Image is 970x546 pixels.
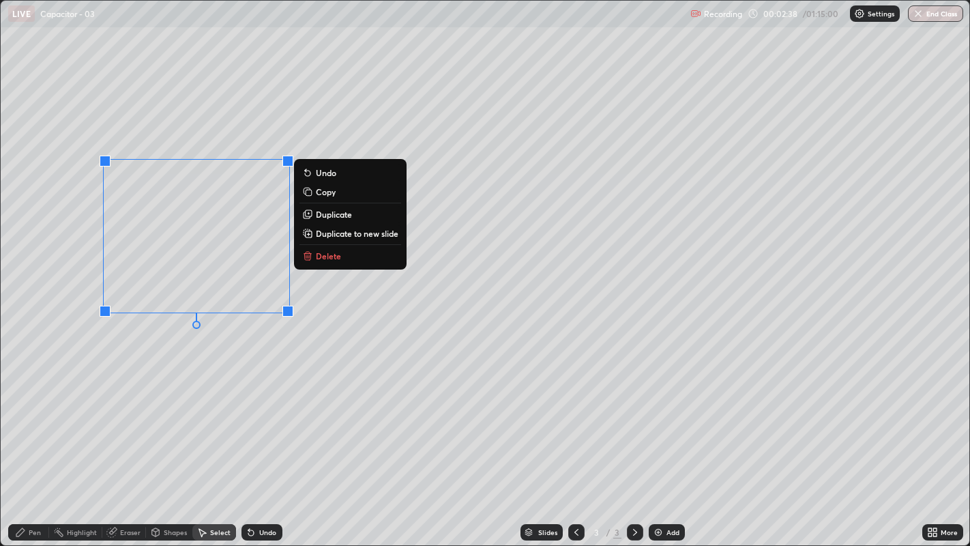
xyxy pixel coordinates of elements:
button: Delete [299,248,401,264]
p: LIVE [12,8,31,19]
div: Slides [538,529,557,536]
div: Select [210,529,231,536]
div: Shapes [164,529,187,536]
button: Duplicate [299,206,401,222]
p: Duplicate [316,209,352,220]
div: / [606,528,611,536]
div: 3 [590,528,604,536]
button: Duplicate to new slide [299,225,401,242]
p: Capacitor - 03 [40,8,95,19]
button: End Class [908,5,963,22]
div: Highlight [67,529,97,536]
img: recording.375f2c34.svg [690,8,701,19]
div: 3 [613,526,621,538]
button: Undo [299,164,401,181]
div: Undo [259,529,276,536]
img: end-class-cross [913,8,924,19]
p: Copy [316,186,336,197]
p: Settings [868,10,894,17]
img: class-settings-icons [854,8,865,19]
button: Copy [299,184,401,200]
p: Duplicate to new slide [316,228,398,239]
p: Delete [316,250,341,261]
div: More [941,529,958,536]
p: Undo [316,167,336,178]
img: add-slide-button [653,527,664,538]
div: Add [666,529,679,536]
div: Eraser [120,529,141,536]
p: Recording [704,9,742,19]
div: Pen [29,529,41,536]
